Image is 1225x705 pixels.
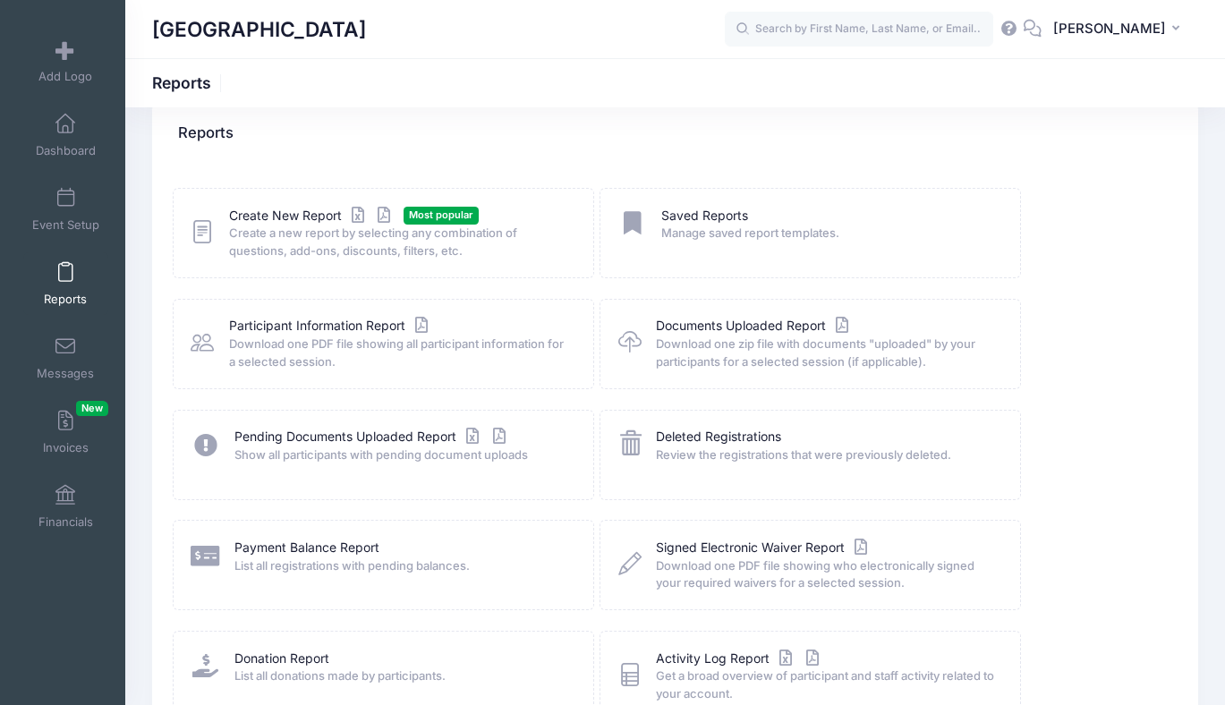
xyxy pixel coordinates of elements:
a: Add Logo [23,30,108,92]
a: Signed Electronic Waiver Report [656,539,872,557]
span: Financials [38,514,93,530]
span: Manage saved report templates. [661,225,997,242]
a: Create New Report [229,207,396,225]
h1: Reports [152,73,226,92]
span: [PERSON_NAME] [1053,19,1166,38]
a: Saved Reports [661,207,748,225]
a: Pending Documents Uploaded Report [234,428,510,446]
button: [PERSON_NAME] [1042,9,1198,50]
a: Event Setup [23,178,108,241]
span: Show all participants with pending document uploads [234,446,570,464]
span: Most popular [404,207,479,224]
span: Download one PDF file showing all participant information for a selected session. [229,336,570,370]
span: New [76,401,108,416]
span: Create a new report by selecting any combination of questions, add-ons, discounts, filters, etc. [229,225,570,259]
a: Documents Uploaded Report [656,317,853,336]
h1: [GEOGRAPHIC_DATA] [152,9,366,50]
a: Activity Log Report [656,650,823,668]
a: Reports [23,252,108,315]
a: InvoicesNew [23,401,108,463]
span: Download one PDF file showing who electronically signed your required waivers for a selected sess... [656,557,997,592]
a: Deleted Registrations [656,428,781,446]
span: Review the registrations that were previously deleted. [656,446,997,464]
span: List all registrations with pending balances. [234,557,570,575]
a: Participant Information Report [229,317,432,336]
span: Messages [37,366,94,381]
a: Messages [23,327,108,389]
span: Get a broad overview of participant and staff activity related to your account. [656,667,997,702]
span: List all donations made by participants. [234,667,570,685]
span: Invoices [43,440,89,455]
a: Payment Balance Report [234,539,379,557]
h4: Reports [178,108,234,159]
span: Download one zip file with documents "uploaded" by your participants for a selected session (if a... [656,336,997,370]
span: Dashboard [36,143,96,158]
span: Event Setup [32,217,99,233]
a: Dashboard [23,104,108,166]
span: Reports [44,292,87,307]
a: Financials [23,475,108,538]
span: Add Logo [38,69,92,84]
a: Donation Report [234,650,329,668]
input: Search by First Name, Last Name, or Email... [725,12,993,47]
